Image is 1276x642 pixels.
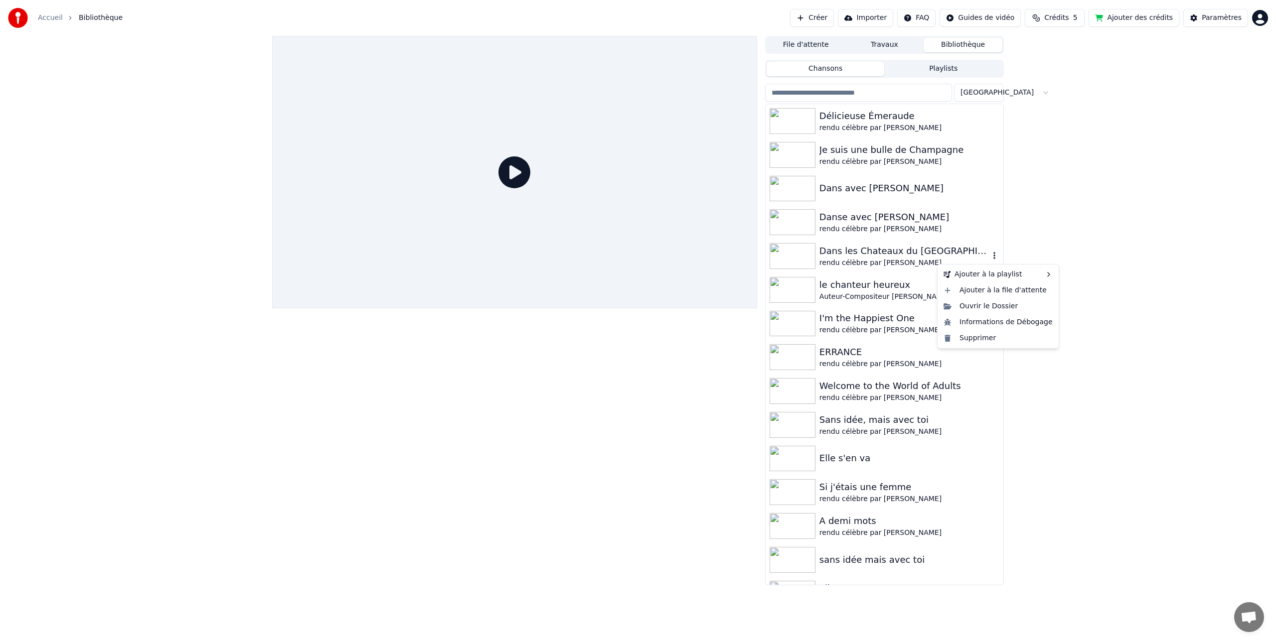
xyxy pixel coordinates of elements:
[1044,13,1069,23] span: Crédits
[1089,9,1179,27] button: Ajouter des crédits
[940,330,1057,346] div: Supprimer
[819,379,999,393] div: Welcome to the World of Adults
[819,427,999,437] div: rendu célèbre par [PERSON_NAME]
[819,451,999,465] div: Elle s'en va
[38,13,123,23] nav: breadcrumb
[819,292,999,302] div: Auteur-Compositeur [PERSON_NAME]-Mecet
[819,345,999,359] div: ERRANCE
[819,258,989,268] div: rendu célèbre par [PERSON_NAME]
[819,494,999,504] div: rendu célèbre par [PERSON_NAME]
[940,298,1057,314] div: Ouvrir le Dossier
[38,13,63,23] a: Accueil
[819,359,999,369] div: rendu célèbre par [PERSON_NAME]
[819,480,999,494] div: Si j'étais une femme
[819,278,999,292] div: le chanteur heureux
[924,38,1002,52] button: Bibliothèque
[838,9,893,27] button: Importer
[819,181,999,195] div: Dans avec [PERSON_NAME]
[940,314,1057,330] div: Informations de Débogage
[819,528,999,538] div: rendu célèbre par [PERSON_NAME]
[884,62,1002,76] button: Playlists
[1202,13,1242,23] div: Paramètres
[897,9,936,27] button: FAQ
[819,311,999,325] div: I'm the Happiest One
[960,88,1034,98] span: [GEOGRAPHIC_DATA]
[819,581,999,595] div: elle s’en va
[1073,13,1078,23] span: 5
[819,514,999,528] div: A demi mots
[940,282,1057,298] div: Ajouter à la file d'attente
[845,38,924,52] button: Travaux
[1025,9,1085,27] button: Crédits5
[819,123,999,133] div: rendu célèbre par [PERSON_NAME]
[819,224,999,234] div: rendu célèbre par [PERSON_NAME]
[767,38,845,52] button: File d'attente
[940,9,1021,27] button: Guides de vidéo
[819,553,999,567] div: sans idée mais avec toi
[1234,602,1264,632] div: Ouvrir le chat
[819,325,999,335] div: rendu célèbre par [PERSON_NAME]
[819,393,999,403] div: rendu célèbre par [PERSON_NAME]
[790,9,834,27] button: Créer
[767,62,885,76] button: Chansons
[1183,9,1248,27] button: Paramètres
[819,244,989,258] div: Dans les Chateaux du [GEOGRAPHIC_DATA]
[79,13,123,23] span: Bibliothèque
[819,210,999,224] div: Danse avec [PERSON_NAME]
[819,157,999,167] div: rendu célèbre par [PERSON_NAME]
[819,413,999,427] div: Sans idée, mais avec toi
[819,143,999,157] div: Je suis une bulle de Champagne
[940,266,1057,282] div: Ajouter à la playlist
[8,8,28,28] img: youka
[819,109,999,123] div: Délicieuse Émeraude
